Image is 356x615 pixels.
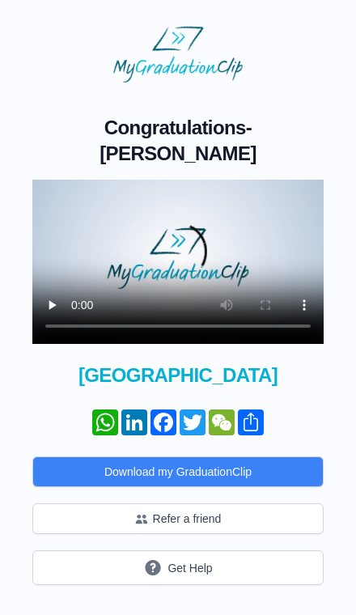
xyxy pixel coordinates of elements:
button: Get Help [32,550,324,585]
a: LinkedIn [120,409,149,435]
a: Share [236,409,265,435]
button: Download my GraduationClip [32,456,324,487]
a: Facebook [149,409,178,435]
span: [PERSON_NAME] [100,142,256,164]
img: MyGraduationClip [113,26,243,83]
button: Refer a friend [32,503,324,534]
span: [GEOGRAPHIC_DATA] [32,363,324,388]
a: WeChat [207,409,236,435]
span: Congratulations [104,117,246,138]
a: Twitter [178,409,207,435]
a: WhatsApp [91,409,120,435]
h1: - [32,115,324,167]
